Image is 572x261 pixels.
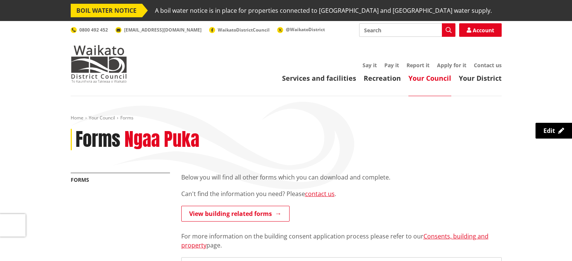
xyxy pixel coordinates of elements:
input: Search input [359,23,455,37]
img: Waikato District Council - Te Kaunihera aa Takiwaa o Waikato [71,45,127,83]
a: 0800 492 452 [71,27,108,33]
a: Report it [407,62,429,69]
a: Account [459,23,502,37]
a: Apply for it [437,62,466,69]
iframe: Messenger Launcher [537,229,564,256]
p: Can't find the information you need? Please . [181,189,502,198]
a: Recreation [364,74,401,83]
nav: breadcrumb [71,115,502,121]
span: BOIL WATER NOTICE [71,4,142,17]
a: WaikatoDistrictCouncil [209,27,270,33]
h2: Ngaa Puka [124,129,199,151]
a: @WaikatoDistrict [277,26,325,33]
span: 0800 492 452 [79,27,108,33]
a: [EMAIL_ADDRESS][DOMAIN_NAME] [115,27,202,33]
span: Forms [120,115,134,121]
span: [EMAIL_ADDRESS][DOMAIN_NAME] [124,27,202,33]
a: View building related forms [181,206,290,222]
a: Your Council [89,115,115,121]
a: Edit [536,123,572,139]
a: Consents, building and property [181,232,489,249]
span: Edit [543,127,555,135]
span: @WaikatoDistrict [286,26,325,33]
p: For more information on the building consent application process please refer to our page. [181,223,502,250]
span: WaikatoDistrictCouncil [218,27,270,33]
a: Your Council [408,74,451,83]
p: Below you will find all other forms which you can download and complete. [181,173,502,182]
a: Services and facilities [282,74,356,83]
a: Your District [459,74,502,83]
a: Say it [363,62,377,69]
h1: Forms [76,129,120,151]
a: Contact us [474,62,502,69]
a: Home [71,115,83,121]
a: Forms [71,176,89,183]
a: contact us [305,190,335,198]
span: A boil water notice is in place for properties connected to [GEOGRAPHIC_DATA] and [GEOGRAPHIC_DAT... [155,4,492,17]
a: Pay it [384,62,399,69]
